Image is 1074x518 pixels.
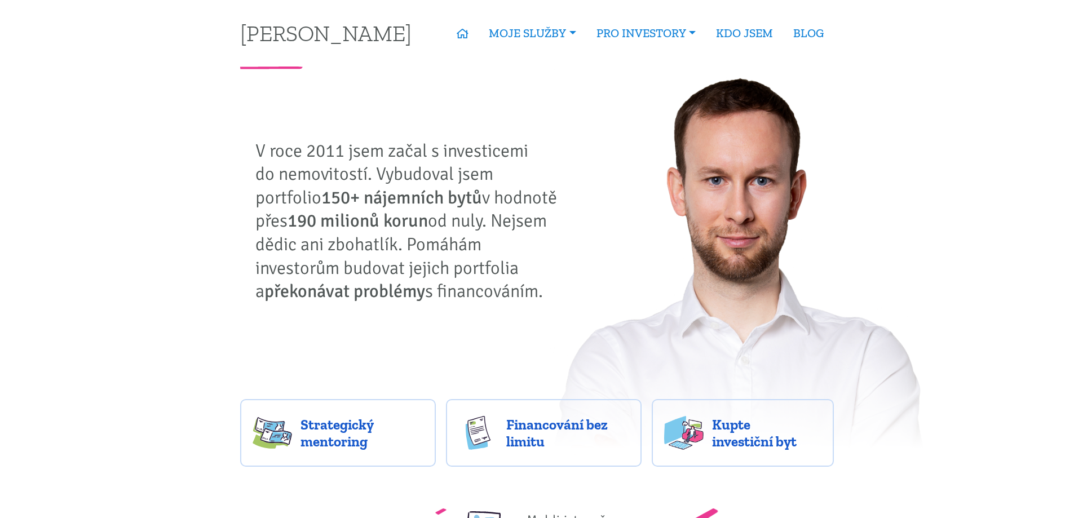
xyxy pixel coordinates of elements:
a: Kupte investiční byt [652,399,834,467]
a: Strategický mentoring [240,399,436,467]
a: Financování bez limitu [446,399,642,467]
strong: 190 milionů korun [288,210,428,232]
a: [PERSON_NAME] [240,22,412,44]
img: finance [458,416,498,450]
strong: 150+ nájemních bytů [321,187,482,209]
p: V roce 2011 jsem začal s investicemi do nemovitostí. Vybudoval jsem portfolio v hodnotě přes od n... [255,139,565,303]
img: strategy [253,416,292,450]
span: Strategický mentoring [300,416,423,450]
strong: překonávat problémy [264,280,425,302]
img: flats [664,416,704,450]
span: Financování bez limitu [506,416,629,450]
a: BLOG [783,20,834,46]
span: Kupte investiční byt [712,416,821,450]
a: MOJE SLUŽBY [479,20,586,46]
a: KDO JSEM [706,20,783,46]
a: PRO INVESTORY [586,20,706,46]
